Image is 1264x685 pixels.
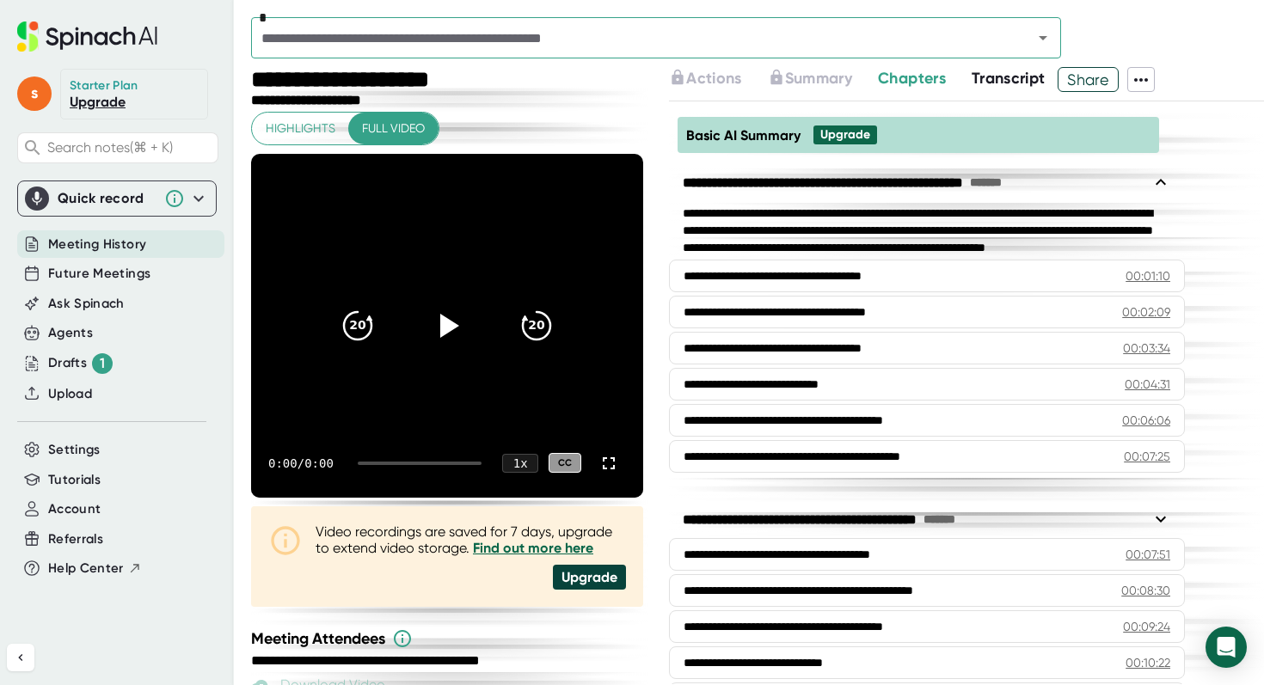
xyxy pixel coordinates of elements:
[1031,26,1055,50] button: Open
[348,113,439,144] button: Full video
[48,384,92,404] button: Upload
[878,67,946,90] button: Chapters
[7,644,34,671] button: Collapse sidebar
[48,264,150,284] button: Future Meetings
[768,67,852,90] button: Summary
[1058,67,1119,92] button: Share
[268,456,337,470] div: 0:00 / 0:00
[48,559,124,578] span: Help Center
[25,181,209,216] div: Quick record
[316,523,626,556] div: Video recordings are saved for 7 days, upgrade to extend video storage.
[1122,412,1170,429] div: 00:06:06
[1125,376,1170,393] div: 00:04:31
[48,353,113,374] button: Drafts 1
[686,69,741,88] span: Actions
[1126,654,1170,671] div: 00:10:22
[58,190,156,207] div: Quick record
[48,440,101,460] button: Settings
[1126,267,1170,284] div: 00:01:10
[48,353,113,374] div: Drafts
[669,67,767,92] div: Upgrade to access
[48,235,146,254] button: Meeting History
[48,470,101,490] button: Tutorials
[972,69,1046,88] span: Transcript
[1123,618,1170,635] div: 00:09:24
[48,559,142,578] button: Help Center
[48,499,101,519] button: Account
[686,127,801,144] span: Basic AI Summary
[1124,448,1170,465] div: 00:07:25
[47,139,213,156] span: Search notes (⌘ + K)
[92,353,113,374] div: 1
[266,118,335,139] span: Highlights
[549,453,581,473] div: CC
[1123,339,1170,357] div: 00:03:34
[1121,582,1170,599] div: 00:08:30
[48,529,103,549] button: Referrals
[70,78,138,94] div: Starter Plan
[768,67,878,92] div: Upgrade to access
[878,69,946,88] span: Chapters
[473,540,593,556] a: Find out more here
[1058,64,1118,95] span: Share
[972,67,1046,90] button: Transcript
[48,323,93,343] button: Agents
[70,94,126,110] a: Upgrade
[252,113,349,144] button: Highlights
[251,628,647,649] div: Meeting Attendees
[669,67,741,90] button: Actions
[1122,303,1170,321] div: 00:02:09
[362,118,425,139] span: Full video
[1206,627,1247,668] div: Open Intercom Messenger
[1126,546,1170,563] div: 00:07:51
[17,76,52,111] span: s
[820,127,870,143] div: Upgrade
[785,69,852,88] span: Summary
[48,294,125,314] button: Ask Spinach
[502,454,538,473] div: 1 x
[553,565,626,590] div: Upgrade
